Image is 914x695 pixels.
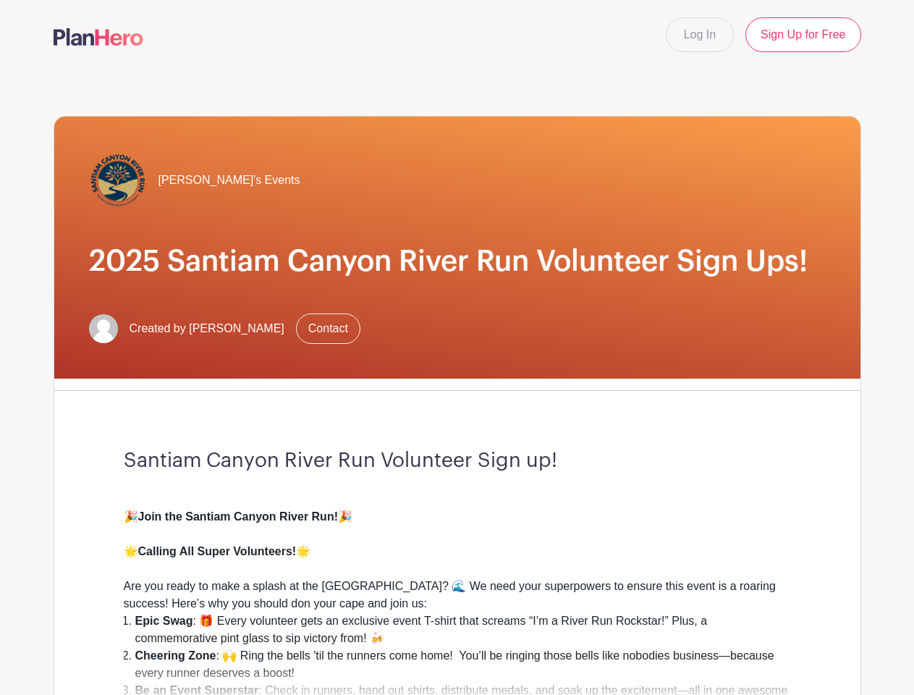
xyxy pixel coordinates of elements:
span: Created by [PERSON_NAME] [130,320,284,337]
strong: Join the Santiam Canyon River Run! [138,510,338,523]
a: Log In [666,17,734,52]
span: [PERSON_NAME]'s Events [158,172,300,189]
a: Contact [296,313,360,344]
img: default-ce2991bfa6775e67f084385cd625a349d9dcbb7a52a09fb2fda1e96e2d18dcdb.png [89,314,118,343]
img: logo-507f7623f17ff9eddc593b1ce0a138ce2505c220e1c5a4e2b4648c50719b7d32.svg [54,28,143,46]
h3: Santiam Canyon River Run Volunteer Sign up! [124,449,791,473]
li: : 🎁 Every volunteer gets an exclusive event T-shirt that screams “I’m a River Run Rockstar!” Plus... [135,612,791,647]
div: 🌟 🌟 [124,526,791,560]
strong: Calling All Super Volunteers! [138,545,297,557]
li: : 🙌 Ring the bells 'til the runners come home! You’ll be ringing those bells like nobodies busine... [135,647,791,682]
a: Sign Up for Free [745,17,860,52]
img: Santiam%20Canyon%20River%20Run%20logo-01.png [89,151,147,209]
strong: Epic Swag [135,615,193,627]
div: 🎉 🎉 [124,491,791,526]
div: Are you ready to make a splash at the [GEOGRAPHIC_DATA]? 🌊 We need your superpowers to ensure thi... [124,560,791,612]
h1: 2025 Santiam Canyon River Run Volunteer Sign Ups! [89,244,826,279]
strong: Cheering Zone [135,649,216,662]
